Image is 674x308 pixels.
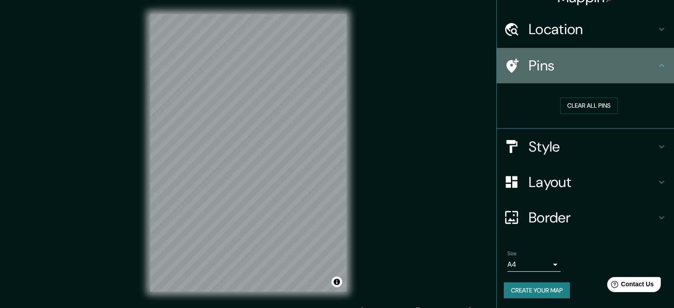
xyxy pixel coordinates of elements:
[529,57,656,74] h4: Pins
[150,14,347,292] canvas: Map
[331,277,342,287] button: Toggle attribution
[497,12,674,47] div: Location
[529,20,656,38] h4: Location
[529,138,656,156] h4: Style
[507,257,561,272] div: A4
[595,273,664,298] iframe: Help widget launcher
[529,209,656,226] h4: Border
[497,48,674,83] div: Pins
[507,250,517,257] label: Size
[497,200,674,235] div: Border
[504,282,570,299] button: Create your map
[497,164,674,200] div: Layout
[560,97,618,114] button: Clear all pins
[529,173,656,191] h4: Layout
[497,129,674,164] div: Style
